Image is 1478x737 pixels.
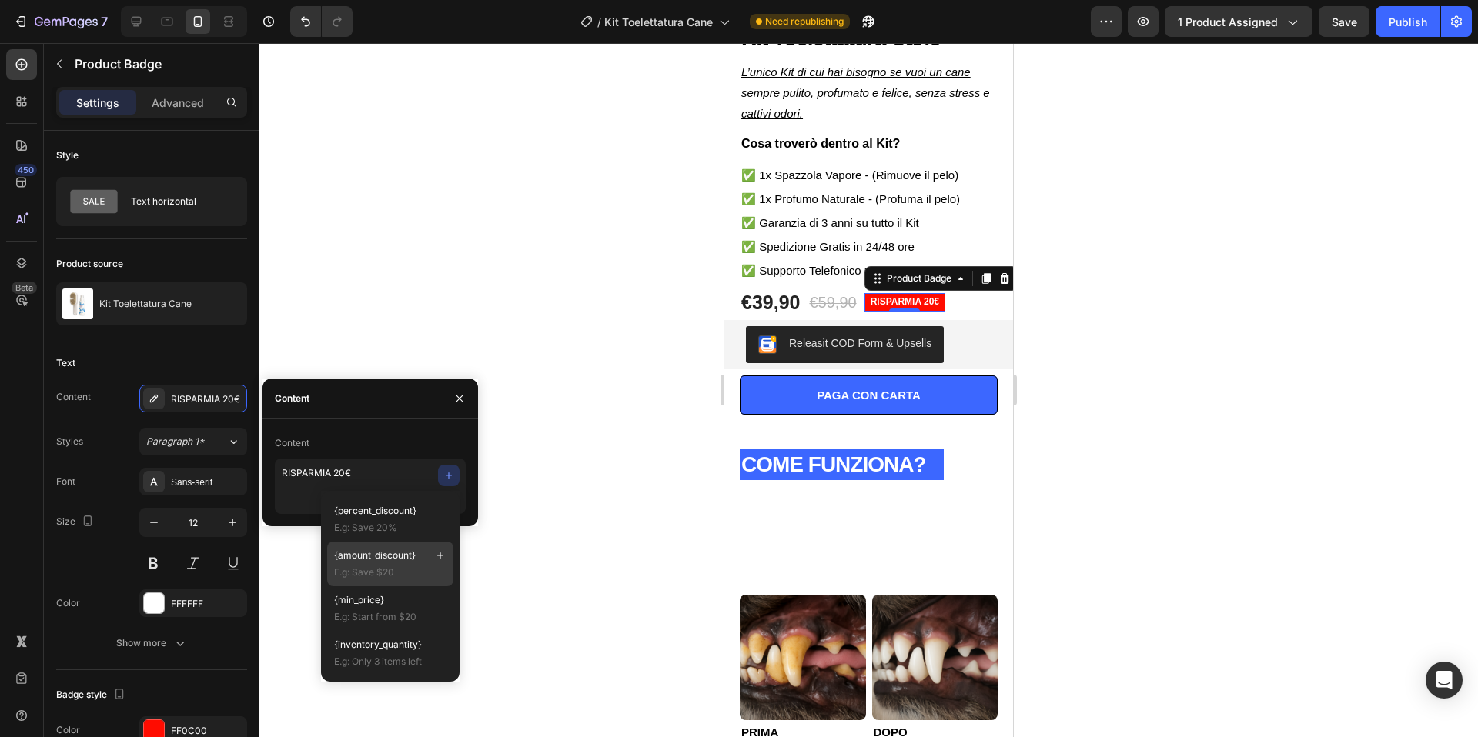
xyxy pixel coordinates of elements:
[275,436,309,450] div: Content
[56,148,79,162] div: Style
[76,95,119,111] p: Settings
[1376,6,1440,37] button: Publish
[56,723,80,737] div: Color
[56,356,75,370] div: Text
[334,638,422,652] span: {inventory_quantity}
[1165,6,1312,37] button: 1 product assigned
[139,428,247,455] button: Paragraph 1*
[334,610,446,624] span: E.g: Start from $20
[334,593,384,607] span: {min_price}
[56,512,97,532] div: Size
[290,6,353,37] div: Undo/Redo
[597,14,601,30] span: /
[56,390,91,404] div: Content
[724,43,1013,737] iframe: Design area
[146,435,205,449] span: Paragraph 1*
[56,475,75,489] div: Font
[12,282,37,294] div: Beta
[1332,15,1357,28] span: Save
[334,655,446,669] span: E.g: Only 3 items left
[334,565,446,579] span: E.g: Save $20
[56,257,123,271] div: Product source
[275,392,309,405] div: Content
[152,95,204,111] p: Advanced
[1389,14,1427,30] div: Publish
[56,685,129,705] div: Badge style
[765,15,844,28] span: Need republishing
[131,184,225,219] div: Text horizontal
[116,635,188,651] div: Show more
[56,629,247,657] button: Show more
[1426,662,1463,699] div: Open Intercom Messenger
[99,298,192,309] p: Kit Toelettatura Cane
[171,475,243,489] div: Sans-serif
[101,12,108,31] p: 7
[1319,6,1369,37] button: Save
[17,682,54,695] strong: PRIMA
[15,164,37,176] div: 450
[334,521,446,535] span: E.g: Save 20%
[62,288,93,319] img: product feature img
[604,14,713,30] span: Kit Toelettatura Cane
[56,596,80,610] div: Color
[171,392,243,406] div: RISPARMIA 20€
[148,552,274,678] img: 2_04357b8e-031e-46b8-bace-81f15c22edc4.png
[149,682,183,695] strong: DOPO
[334,504,416,518] span: {percent_discount}
[75,55,241,73] p: Product Badge
[56,435,83,449] div: Styles
[6,6,115,37] button: 7
[1178,14,1278,30] span: 1 product assigned
[334,549,416,562] span: {amount_discount}
[171,597,243,611] div: FFFFFF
